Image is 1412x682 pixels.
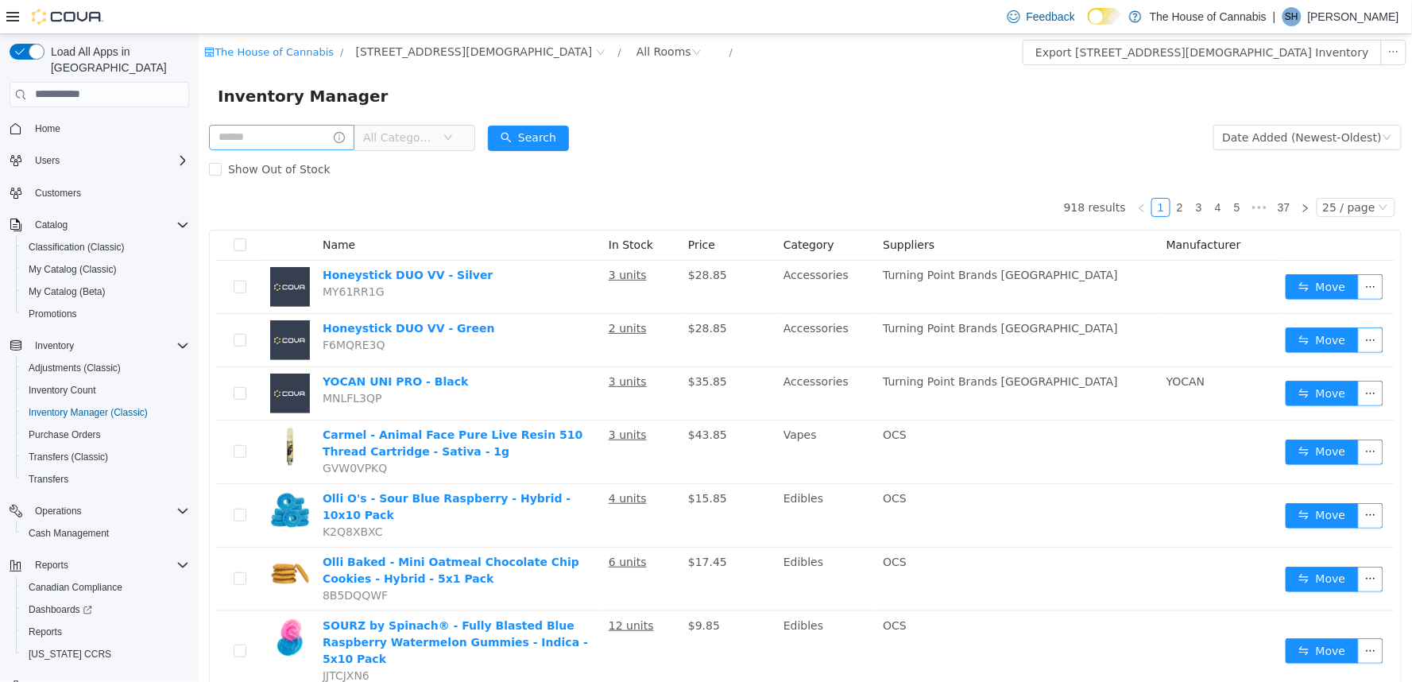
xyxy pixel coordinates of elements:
li: Next Page [1097,164,1116,183]
li: Previous Page [934,164,953,183]
span: Users [35,154,60,167]
span: $35.85 [489,341,528,354]
td: Edibles [578,513,678,577]
span: Inventory Manager [19,49,199,75]
i: icon: right [1102,169,1112,179]
span: All Categories [164,95,237,111]
button: Inventory [29,336,80,355]
button: Inventory [3,335,195,357]
span: GVW0VPKQ [124,428,188,440]
button: icon: ellipsis [1159,347,1185,372]
button: icon: swapMove [1087,293,1160,319]
button: Reports [16,621,195,643]
img: Honeystick DUO VV - Silver placeholder [72,233,111,273]
span: Turning Point Brands [GEOGRAPHIC_DATA] [684,288,919,300]
a: Olli O's - Sour Blue Raspberry - Hybrid - 10x10 Pack [124,458,372,487]
span: Inventory Count [29,384,96,397]
span: SH [1286,7,1299,26]
li: 2 [972,164,991,183]
button: Operations [3,500,195,522]
span: Reports [29,626,62,638]
span: Inventory Manager (Classic) [29,406,148,419]
button: Transfers [16,468,195,490]
u: 4 units [410,458,448,471]
span: $15.85 [489,458,528,471]
button: Reports [29,556,75,575]
a: Inventory Manager (Classic) [22,403,154,422]
a: Transfers [22,470,75,489]
span: Purchase Orders [22,425,189,444]
a: SOURZ by Spinach® - Fully Blasted Blue Raspberry Watermelon Gummies - Indica - 5x10 Pack [124,585,389,631]
div: All Rooms [438,6,493,29]
button: icon: ellipsis [1159,469,1185,494]
span: My Catalog (Classic) [22,260,189,279]
span: / [531,12,534,24]
a: Olli Baked - Mini Oatmeal Chocolate Chip Cookies - Hybrid - 5x1 Pack [124,521,381,551]
span: Home [35,122,60,135]
button: Catalog [29,215,74,234]
a: Honeystick DUO VV - Silver [124,234,294,247]
button: Canadian Compliance [16,576,195,599]
li: Next 5 Pages [1048,164,1074,183]
span: Inventory Count [22,381,189,400]
span: Canadian Compliance [22,578,189,597]
a: YOCAN UNI PRO - Black [124,341,269,354]
a: [US_STATE] CCRS [22,645,118,664]
span: Catalog [35,219,68,231]
span: MNLFL3QP [124,358,184,370]
span: Dashboards [29,603,92,616]
button: Promotions [16,303,195,325]
a: Reports [22,622,68,641]
li: 1 [953,164,972,183]
button: [US_STATE] CCRS [16,643,195,665]
button: icon: swapMove [1087,533,1160,558]
a: 37 [1074,165,1097,182]
i: icon: shop [6,13,16,23]
a: My Catalog (Beta) [22,282,112,301]
div: 25 / page [1124,165,1177,182]
span: [US_STATE] CCRS [29,648,111,661]
a: 3 [992,165,1009,182]
span: Inventory [29,336,189,355]
u: 3 units [410,341,448,354]
span: MY61RR1G [124,251,186,264]
span: Washington CCRS [22,645,189,664]
i: icon: down [245,99,254,110]
img: YOCAN UNI PRO - Black placeholder [72,339,111,379]
a: Honeystick DUO VV - Green [124,288,296,300]
i: icon: down [1184,99,1193,110]
button: Purchase Orders [16,424,195,446]
a: 2 [973,165,990,182]
button: icon: ellipsis [1159,293,1185,319]
u: 2 units [410,288,448,300]
a: Inventory Count [22,381,103,400]
span: Classification (Classic) [29,241,125,254]
span: Name [124,204,157,217]
span: Feedback [1027,9,1075,25]
span: Operations [29,502,189,521]
span: OCS [684,521,708,534]
td: Accessories [578,227,678,280]
span: 8B5DQQWF [124,555,189,568]
span: F6MQRE3Q [124,304,187,317]
button: icon: swapMove [1087,405,1160,431]
span: Users [29,151,189,170]
td: Edibles [578,577,678,657]
img: Olli Baked - Mini Oatmeal Chocolate Chip Cookies - Hybrid - 5x1 Pack hero shot [72,520,111,560]
span: Reports [35,559,68,572]
span: K2Q8XBXC [124,491,184,504]
a: Dashboards [16,599,195,621]
p: The House of Cannabis [1150,7,1267,26]
span: Suppliers [684,204,736,217]
i: icon: info-circle [135,98,146,109]
i: icon: down [1180,169,1190,180]
span: Customers [29,183,189,203]
a: Cash Management [22,524,115,543]
span: My Catalog (Beta) [22,282,189,301]
button: icon: swapMove [1087,240,1160,265]
a: icon: shopThe House of Cannabis [6,12,135,24]
button: icon: swapMove [1087,469,1160,494]
img: Olli O's - Sour Blue Raspberry - Hybrid - 10x10 Pack hero shot [72,456,111,496]
u: 6 units [410,521,448,534]
div: Sam Hilchie [1282,7,1302,26]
